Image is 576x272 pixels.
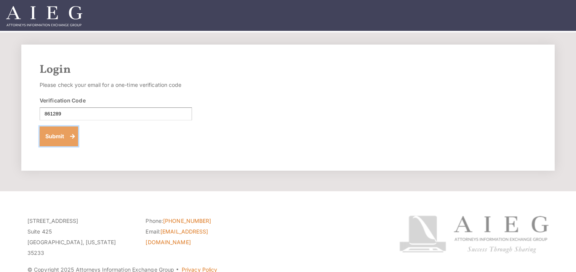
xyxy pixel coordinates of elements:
p: Please check your email for a one-time verification code [40,80,192,90]
a: [EMAIL_ADDRESS][DOMAIN_NAME] [146,228,208,245]
label: Verification Code [40,96,86,104]
img: Attorneys Information Exchange Group logo [399,216,549,253]
li: Email: [146,226,252,248]
li: Phone: [146,216,252,226]
h2: Login [40,63,536,77]
img: Attorneys Information Exchange Group [6,6,82,26]
a: [PHONE_NUMBER] [163,218,211,224]
button: Submit [40,126,78,146]
p: [STREET_ADDRESS] Suite 425 [GEOGRAPHIC_DATA], [US_STATE] 35233 [27,216,134,258]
